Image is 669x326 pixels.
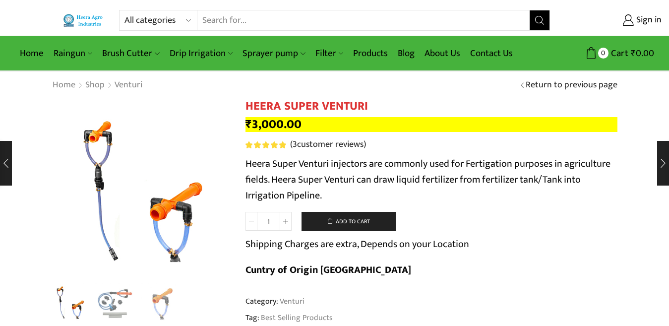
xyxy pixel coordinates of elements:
[52,79,76,92] a: Home
[15,42,49,65] a: Home
[245,236,469,252] p: Shipping Charges are extra, Depends on your Location
[302,212,396,232] button: Add to cart
[310,42,348,65] a: Filter
[52,99,231,278] div: 1 / 3
[631,46,636,61] span: ₹
[278,295,304,308] a: Venturi
[197,10,530,30] input: Search for...
[560,44,654,63] a: 0 Cart ₹0.00
[245,114,302,134] bdi: 3,000.00
[245,114,252,134] span: ₹
[634,14,662,27] span: Sign in
[50,281,91,323] img: Heera Super Venturi
[95,283,136,323] li: 2 / 3
[530,10,549,30] button: Search button
[238,42,310,65] a: Sprayer pump
[393,42,420,65] a: Blog
[52,79,143,92] nav: Breadcrumb
[245,296,304,307] span: Category:
[95,283,136,324] a: all
[52,99,231,278] img: Heera Super Venturi
[259,312,333,324] a: Best Selling Products
[290,138,366,151] a: (3customer reviews)
[631,46,654,61] bdi: 0.00
[245,261,411,278] b: Cuntry of Origin [GEOGRAPHIC_DATA]
[97,42,164,65] a: Brush Cutter
[348,42,393,65] a: Products
[526,79,617,92] a: Return to previous page
[293,137,297,152] span: 3
[245,156,617,203] p: Heera Super Venturi injectors are commonly used for Fertigation purposes in agriculture fields. H...
[598,48,608,58] span: 0
[165,42,238,65] a: Drip Irrigation
[245,141,286,148] div: Rated 5.00 out of 5
[245,312,617,324] span: Tag:
[245,99,617,114] h1: HEERA SUPER VENTURI
[257,212,280,231] input: Product quantity
[85,79,105,92] a: Shop
[141,283,182,324] a: 3
[245,141,286,148] span: Rated out of 5 based on customer ratings
[565,11,662,29] a: Sign in
[49,42,97,65] a: Raingun
[114,79,143,92] a: Venturi
[141,283,182,323] li: 3 / 3
[420,42,465,65] a: About Us
[608,47,628,60] span: Cart
[245,141,288,148] span: 3
[465,42,518,65] a: Contact Us
[50,283,91,323] li: 1 / 3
